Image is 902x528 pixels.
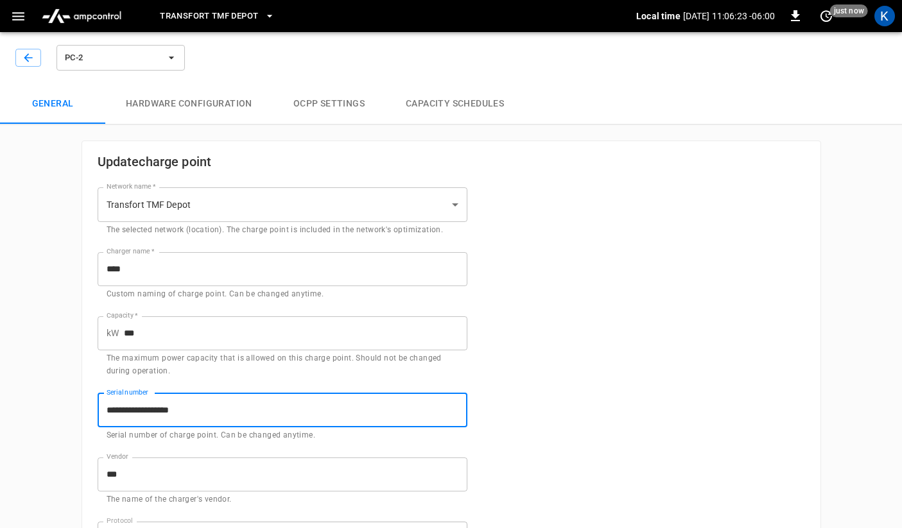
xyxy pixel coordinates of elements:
h6: Update charge point [98,151,467,172]
p: The maximum power capacity that is allowed on this charge point. Should not be changed during ope... [107,352,458,378]
label: Charger name [107,246,154,257]
button: OCPP settings [273,83,385,124]
span: Transfort TMF Depot [160,9,258,24]
button: PC-2 [56,45,185,71]
p: The name of the charger's vendor. [107,493,458,506]
button: Transfort TMF Depot [155,4,280,29]
label: Serial number [107,387,148,398]
label: Capacity [107,311,138,321]
img: ampcontrol.io logo [37,4,126,28]
p: The selected network (location). The charge point is included in the network's optimization. [107,224,458,237]
p: [DATE] 11:06:23 -06:00 [683,10,775,22]
button: Hardware configuration [105,83,273,124]
div: profile-icon [874,6,895,26]
label: Protocol [107,516,133,526]
span: PC-2 [65,51,160,65]
p: Custom naming of charge point. Can be changed anytime. [107,288,458,301]
p: Serial number of charge point. Can be changed anytime. [107,429,458,442]
span: just now [830,4,868,17]
button: Capacity Schedules [385,83,525,124]
label: Vendor [107,452,128,462]
div: Transfort TMF Depot [98,187,467,222]
label: Network name [107,182,155,192]
p: kW [107,327,119,340]
button: set refresh interval [816,6,837,26]
p: Local time [636,10,681,22]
